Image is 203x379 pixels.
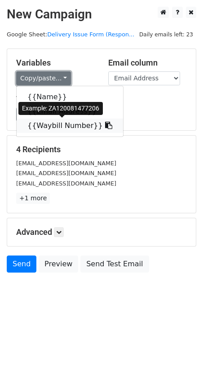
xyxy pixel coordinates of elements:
a: +1 more [16,193,50,204]
small: [EMAIL_ADDRESS][DOMAIN_NAME] [16,170,116,176]
iframe: Chat Widget [158,336,203,379]
h2: New Campaign [7,7,196,22]
a: Send Test Email [80,256,149,273]
a: Delivery Issue Form (Respon... [47,31,134,38]
a: {{Waybill Number}} [17,119,123,133]
small: [EMAIL_ADDRESS][DOMAIN_NAME] [16,160,116,167]
h5: Variables [16,58,95,68]
small: Google Sheet: [7,31,134,38]
div: Example: ZA120081477206 [18,102,103,115]
h5: Advanced [16,227,187,237]
a: Daily emails left: 23 [136,31,196,38]
a: {{Email Address}} [17,104,123,119]
a: Send [7,256,36,273]
h5: Email column [108,58,187,68]
h5: 4 Recipients [16,145,187,154]
small: [EMAIL_ADDRESS][DOMAIN_NAME] [16,180,116,187]
a: Copy/paste... [16,71,71,85]
a: {{Name}} [17,90,123,104]
span: Daily emails left: 23 [136,30,196,40]
a: Preview [39,256,78,273]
